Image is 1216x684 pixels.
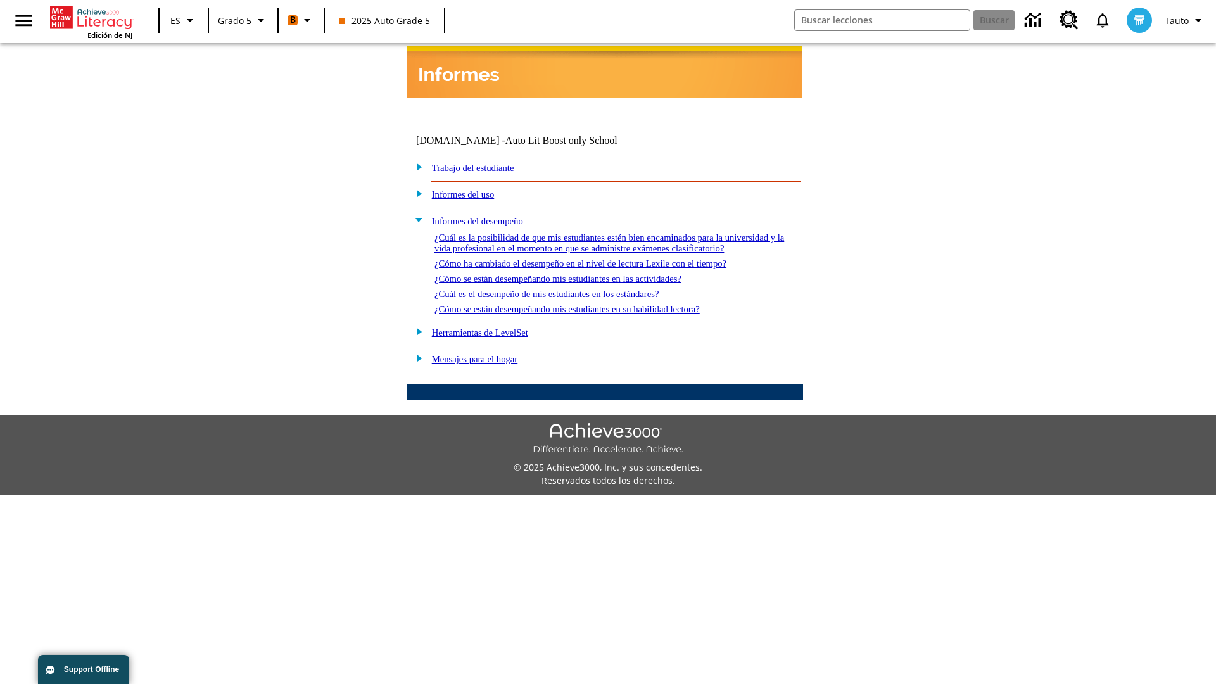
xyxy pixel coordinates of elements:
a: ¿Cómo ha cambiado el desempeño en el nivel de lectura Lexile con el tiempo? [434,258,726,269]
a: Notificaciones [1086,4,1119,37]
img: header [407,46,802,98]
a: Informes del uso [432,189,495,199]
span: Support Offline [64,665,119,674]
a: Informes del desempeño [432,216,523,226]
button: Grado: Grado 5, Elige un grado [213,9,274,32]
input: Buscar campo [795,10,970,30]
a: ¿Cuál es la posibilidad de que mis estudiantes estén bien encaminados para la universidad y la vi... [434,232,784,253]
button: Escoja un nuevo avatar [1119,4,1160,37]
a: ¿Cómo se están desempeñando mis estudiantes en su habilidad lectora? [434,304,700,314]
span: Edición de NJ [87,30,132,40]
a: ¿Cómo se están desempeñando mis estudiantes en las actividades? [434,274,681,284]
button: Support Offline [38,655,129,684]
a: Centro de recursos, Se abrirá en una pestaña nueva. [1052,3,1086,37]
td: [DOMAIN_NAME] - [416,135,649,146]
img: Achieve3000 Differentiate Accelerate Achieve [533,423,683,455]
a: Centro de información [1017,3,1052,38]
nobr: Auto Lit Boost only School [505,135,617,146]
img: plus.gif [410,161,423,172]
button: Perfil/Configuración [1160,9,1211,32]
img: avatar image [1127,8,1152,33]
span: 2025 Auto Grade 5 [339,14,430,27]
img: plus.gif [410,187,423,199]
a: ¿Cuál es el desempeño de mis estudiantes en los estándares? [434,289,659,299]
span: Grado 5 [218,14,251,27]
span: Tauto [1165,14,1189,27]
a: Mensajes para el hogar [432,354,518,364]
button: Lenguaje: ES, Selecciona un idioma [163,9,204,32]
a: Trabajo del estudiante [432,163,514,173]
img: plus.gif [410,352,423,364]
button: Abrir el menú lateral [5,2,42,39]
img: minus.gif [410,214,423,225]
img: plus.gif [410,326,423,337]
a: Herramientas de LevelSet [432,327,528,338]
button: Boost El color de la clase es anaranjado. Cambiar el color de la clase. [282,9,320,32]
div: Portada [50,4,132,40]
span: ES [170,14,180,27]
span: B [290,12,296,28]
